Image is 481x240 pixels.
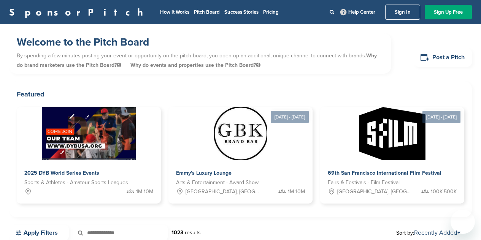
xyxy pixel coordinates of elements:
[337,188,411,196] span: [GEOGRAPHIC_DATA], [GEOGRAPHIC_DATA]
[171,229,183,236] strong: 1023
[42,107,136,160] img: Sponsorpitch &
[176,170,232,176] span: Emmy's Luxury Lounge
[185,229,201,236] span: results
[160,9,189,15] a: How It Works
[271,111,309,123] div: [DATE] - [DATE]
[451,210,475,234] iframe: Button to launch messaging window
[24,178,128,187] span: Sports & Athletes - Amateur Sports Leagues
[168,95,313,204] a: [DATE] - [DATE] Sponsorpitch & Emmy's Luxury Lounge Arts & Entertainment - Award Show [GEOGRAPHIC...
[17,49,384,72] p: By spending a few minutes posting your event or opportunity on the pitch board, you open up an ad...
[263,9,279,15] a: Pricing
[414,229,460,237] a: Recently Added
[9,7,148,17] a: SponsorPitch
[136,188,153,196] span: 1M-10M
[339,8,377,17] a: Help Center
[194,9,220,15] a: Pitch Board
[288,188,305,196] span: 1M-10M
[24,170,99,176] span: 2025 DYB World Series Events
[176,178,259,187] span: Arts & Entertainment - Award Show
[422,111,460,123] div: [DATE] - [DATE]
[17,107,161,204] a: Sponsorpitch & 2025 DYB World Series Events Sports & Athletes - Amateur Sports Leagues 1M-10M
[425,5,472,19] a: Sign Up Free
[431,188,457,196] span: 100K-500K
[385,5,420,20] a: Sign In
[396,230,460,236] span: Sort by:
[328,178,400,187] span: Fairs & Festivals - Film Festival
[214,107,267,160] img: Sponsorpitch &
[414,48,472,67] a: Post a Pitch
[359,107,425,160] img: Sponsorpitch &
[328,170,441,176] span: 69th San Francisco International Film Festival
[224,9,259,15] a: Success Stories
[130,62,260,68] span: Why do events and properties use the Pitch Board?
[17,89,464,99] h2: Featured
[17,35,384,49] h1: Welcome to the Pitch Board
[320,95,464,204] a: [DATE] - [DATE] Sponsorpitch & 69th San Francisco International Film Festival Fairs & Festivals -...
[186,188,260,196] span: [GEOGRAPHIC_DATA], [GEOGRAPHIC_DATA]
